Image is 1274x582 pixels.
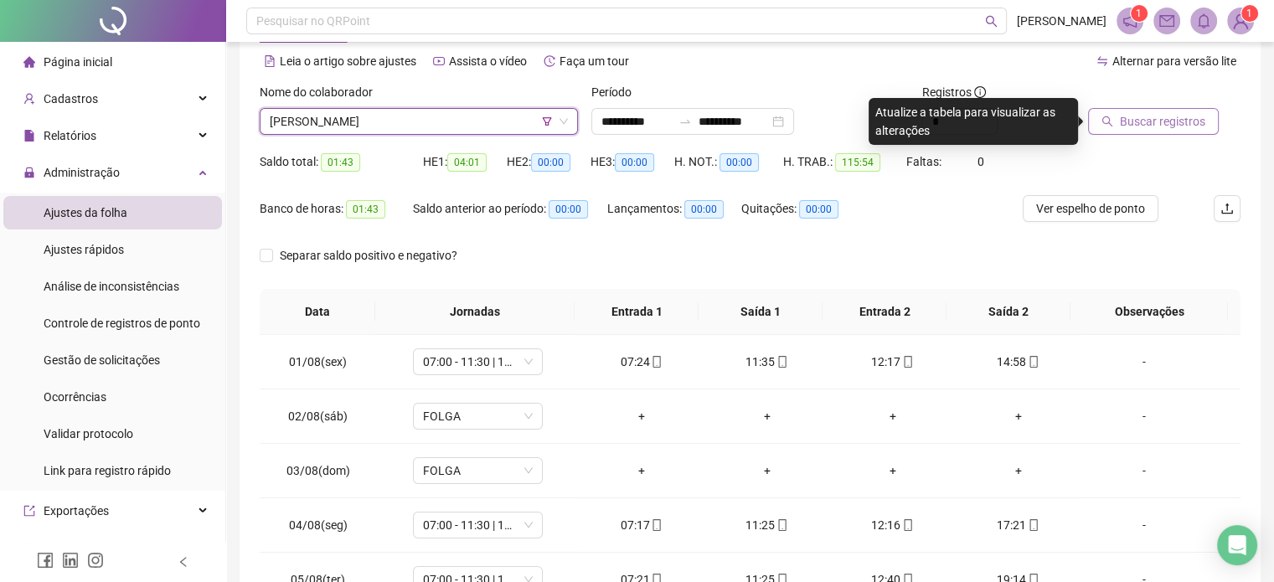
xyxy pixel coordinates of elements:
th: Data [260,289,375,335]
span: 00:00 [799,200,838,219]
span: Gestão de solicitações [44,353,160,367]
div: Banco de horas: [260,199,413,219]
span: Observações [1084,302,1215,321]
div: - [1094,353,1193,371]
span: swap-right [678,115,692,128]
span: youtube [433,55,445,67]
span: user-add [23,93,35,105]
th: Entrada 2 [823,289,946,335]
div: Atualize a tabela para visualizar as alterações [869,98,1078,145]
div: 17:21 [969,516,1068,534]
span: Faltas: [906,155,944,168]
span: Faça um tour [560,54,629,68]
span: 02/08(sáb) [288,409,348,423]
span: 01:43 [321,153,360,172]
span: lock [23,167,35,178]
span: mail [1159,13,1174,28]
div: + [718,407,817,425]
span: 1 [1136,8,1142,19]
div: + [843,407,942,425]
span: 0 [977,155,984,168]
div: H. TRAB.: [783,152,905,172]
span: Link para registro rápido [44,464,171,477]
th: Entrada 1 [575,289,699,335]
span: mobile [1026,519,1039,531]
span: history [544,55,555,67]
div: - [1094,461,1193,480]
span: 07:00 - 11:30 | 13:00 - 17:20 [423,512,533,538]
th: Jornadas [375,289,575,335]
div: + [969,407,1068,425]
div: Lançamentos: [607,199,741,219]
span: Cadastros [44,92,98,106]
sup: Atualize o seu contato no menu Meus Dados [1241,5,1258,22]
span: Validar protocolo [44,427,133,440]
div: - [1094,516,1193,534]
div: 14:58 [969,353,1068,371]
span: mobile [900,356,914,368]
span: instagram [87,552,104,569]
div: 11:25 [718,516,817,534]
div: HE 3: [591,152,674,172]
span: Ajustes rápidos [44,243,124,256]
span: file [23,130,35,142]
span: FOLGA [423,404,533,429]
div: 07:24 [592,353,691,371]
span: mobile [649,519,663,531]
span: Exportações [44,504,109,518]
div: H. NOT.: [674,152,783,172]
span: Separar saldo positivo e negativo? [273,246,464,265]
span: facebook [37,552,54,569]
span: search [1101,116,1113,127]
div: 11:35 [718,353,817,371]
span: swap [1096,55,1108,67]
span: mobile [900,519,914,531]
span: search [985,15,998,28]
div: - [1094,407,1193,425]
span: JOSE MANOEL FERREIRA MONTEIRO [270,109,568,134]
span: Buscar registros [1120,112,1205,131]
span: linkedin [62,552,79,569]
span: export [23,505,35,517]
span: file-text [264,55,276,67]
span: Ajustes da folha [44,206,127,219]
div: Saldo anterior ao período: [413,199,607,219]
span: 00:00 [684,200,724,219]
div: + [969,461,1068,480]
span: 115:54 [835,153,880,172]
span: bell [1196,13,1211,28]
span: Relatórios [44,129,96,142]
div: + [592,461,691,480]
span: mobile [775,356,788,368]
span: Análise de inconsistências [44,280,179,293]
span: down [559,116,569,126]
th: Saída 1 [699,289,823,335]
span: Ver espelho de ponto [1036,199,1145,218]
span: left [178,556,189,568]
span: Administração [44,166,120,179]
span: home [23,56,35,68]
span: Integrações [44,541,106,554]
div: HE 2: [507,152,591,172]
div: + [718,461,817,480]
div: 07:17 [592,516,691,534]
button: Buscar registros [1088,108,1219,135]
th: Saída 2 [946,289,1070,335]
div: HE 1: [423,152,507,172]
div: + [843,461,942,480]
div: + [592,407,691,425]
div: 12:17 [843,353,942,371]
label: Nome do colaborador [260,83,384,101]
span: 04:01 [447,153,487,172]
span: mobile [775,519,788,531]
img: 90638 [1228,8,1253,33]
span: Página inicial [44,55,112,69]
span: filter [542,116,552,126]
span: to [678,115,692,128]
div: Saldo total: [260,152,423,172]
label: Período [591,83,642,101]
span: mobile [649,356,663,368]
span: Assista o vídeo [449,54,527,68]
span: 03/08(dom) [286,464,350,477]
span: 07:00 - 11:30 | 13:00 - 17:10 [423,349,533,374]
